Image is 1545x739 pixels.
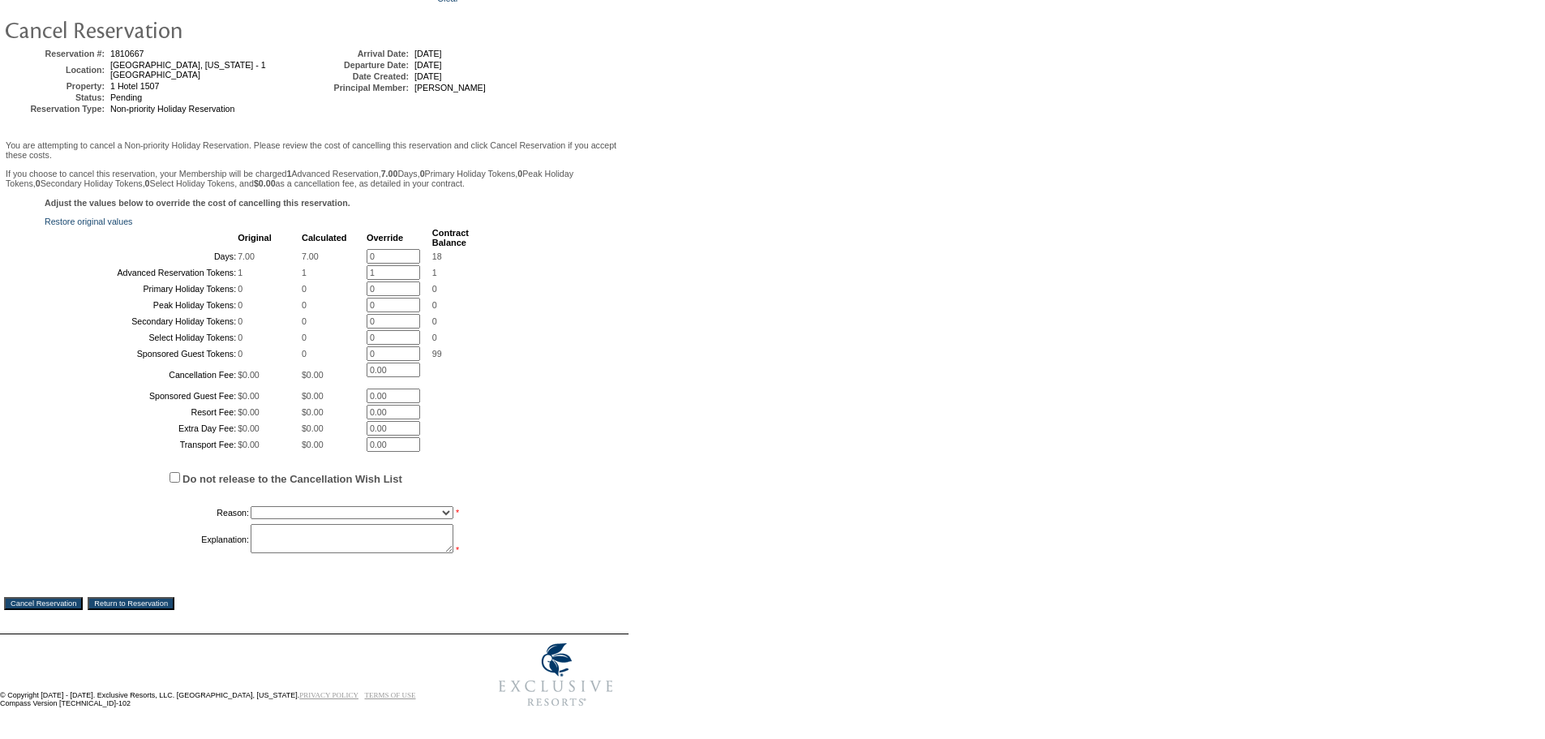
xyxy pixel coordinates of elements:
a: Restore original values [45,217,132,226]
input: Return to Reservation [88,597,174,610]
span: 0 [302,349,307,359]
span: 0 [302,316,307,326]
span: [PERSON_NAME] [414,83,486,92]
span: 99 [432,349,442,359]
span: 1810667 [110,49,144,58]
td: Reason: [46,503,249,522]
span: $0.00 [238,407,260,417]
td: Reservation Type: [7,104,105,114]
td: Cancellation Fee: [46,363,236,387]
td: Resort Fee: [46,405,236,419]
span: 7.00 [302,251,319,261]
p: You are attempting to cancel a Non-priority Holiday Reservation. Please review the cost of cancel... [6,140,623,160]
span: $0.00 [302,440,324,449]
span: $0.00 [238,440,260,449]
td: Days: [46,249,236,264]
span: [GEOGRAPHIC_DATA], [US_STATE] - 1 [GEOGRAPHIC_DATA] [110,60,266,79]
span: 1 [302,268,307,277]
span: $0.00 [302,391,324,401]
b: Override [367,233,403,243]
span: 0 [302,284,307,294]
a: TERMS OF USE [365,691,416,699]
b: 7.00 [381,169,398,178]
td: Status: [7,92,105,102]
img: Exclusive Resorts [483,634,629,715]
td: Peak Holiday Tokens: [46,298,236,312]
td: Principal Member: [311,83,409,92]
span: 0 [432,333,437,342]
span: 0 [238,300,242,310]
td: Arrival Date: [311,49,409,58]
b: 0 [517,169,522,178]
span: 0 [238,316,242,326]
img: pgTtlCancelRes.gif [4,13,328,45]
span: Pending [110,92,142,102]
td: Location: [7,60,105,79]
span: Non-priority Holiday Reservation [110,104,234,114]
span: 7.00 [238,251,255,261]
span: 1 [238,268,242,277]
span: 0 [238,333,242,342]
span: [DATE] [414,60,442,70]
td: Advanced Reservation Tokens: [46,265,236,280]
span: $0.00 [238,423,260,433]
b: Contract Balance [432,228,469,247]
p: If you choose to cancel this reservation, your Membership will be charged Advanced Reservation, D... [6,169,623,188]
span: 1 [432,268,437,277]
span: $0.00 [238,370,260,380]
td: Transport Fee: [46,437,236,452]
input: Cancel Reservation [4,597,83,610]
td: Date Created: [311,71,409,81]
td: Reservation #: [7,49,105,58]
span: 1 Hotel 1507 [110,81,159,91]
span: 0 [238,349,242,359]
b: 0 [420,169,425,178]
b: 1 [287,169,292,178]
b: $0.00 [254,178,276,188]
b: Calculated [302,233,347,243]
b: 0 [36,178,41,188]
td: Departure Date: [311,60,409,70]
td: Property: [7,81,105,91]
span: $0.00 [238,391,260,401]
span: 0 [238,284,242,294]
td: Select Holiday Tokens: [46,330,236,345]
a: PRIVACY POLICY [299,691,358,699]
td: Sponsored Guest Fee: [46,389,236,403]
td: Explanation: [46,524,249,555]
span: 0 [432,316,437,326]
span: 18 [432,251,442,261]
span: $0.00 [302,370,324,380]
span: [DATE] [414,71,442,81]
span: 0 [302,333,307,342]
span: $0.00 [302,407,324,417]
td: Primary Holiday Tokens: [46,281,236,296]
b: 0 [145,178,150,188]
span: [DATE] [414,49,442,58]
label: Do not release to the Cancellation Wish List [182,473,402,485]
b: Adjust the values below to override the cost of cancelling this reservation. [45,198,350,208]
span: 0 [432,300,437,310]
td: Sponsored Guest Tokens: [46,346,236,361]
b: Original [238,233,272,243]
span: $0.00 [302,423,324,433]
td: Secondary Holiday Tokens: [46,314,236,329]
td: Extra Day Fee: [46,421,236,436]
span: 0 [302,300,307,310]
span: 0 [432,284,437,294]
